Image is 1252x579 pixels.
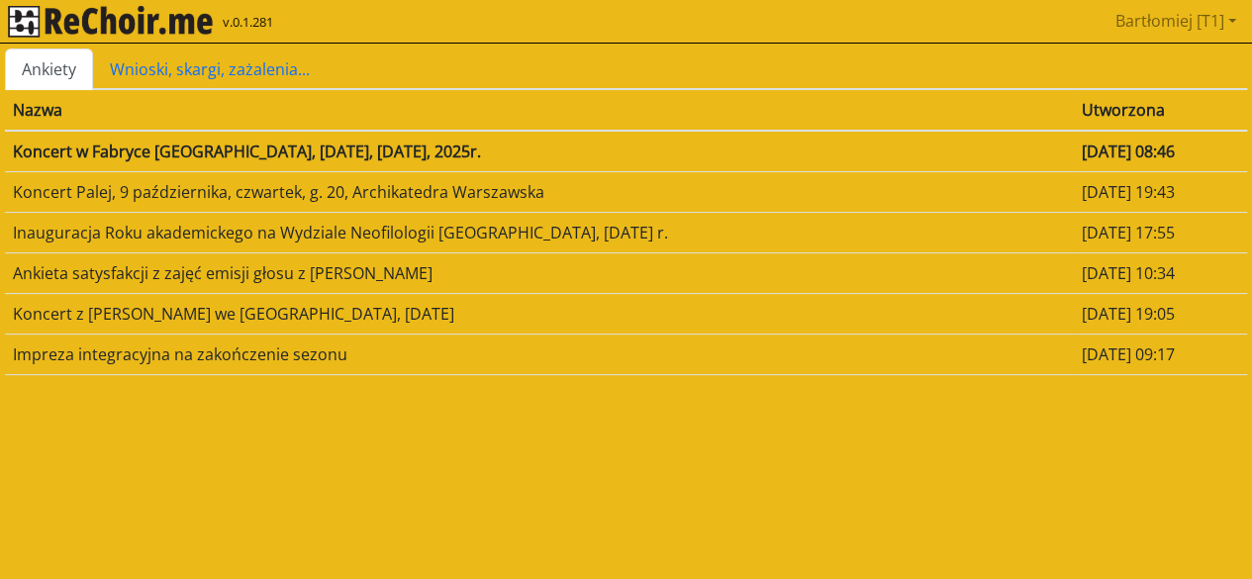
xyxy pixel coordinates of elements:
[5,48,93,90] a: Ankiety
[13,98,1066,122] div: Nazwa
[5,252,1074,293] td: Ankieta satysfakcji z zajęć emisji głosu z [PERSON_NAME]
[1082,98,1239,122] div: Utworzona
[1074,212,1247,252] td: [DATE] 17:55
[5,293,1074,334] td: Koncert z [PERSON_NAME] we [GEOGRAPHIC_DATA], [DATE]
[1108,1,1244,41] a: Bartłomiej [T1]
[5,334,1074,374] td: Impreza integracyjna na zakończenie sezonu
[1074,293,1247,334] td: [DATE] 19:05
[223,13,273,33] span: v.0.1.281
[5,171,1074,212] td: Koncert Palej, 9 października, czwartek, g. 20, Archikatedra Warszawska
[93,48,327,90] a: Wnioski, skargi, zażalenia...
[5,131,1074,172] td: Koncert w Fabryce [GEOGRAPHIC_DATA], [DATE], [DATE], 2025r.
[5,212,1074,252] td: Inauguracja Roku akademickego na Wydziale Neofilologii [GEOGRAPHIC_DATA], [DATE] r.
[1074,171,1247,212] td: [DATE] 19:43
[1074,334,1247,374] td: [DATE] 09:17
[1074,131,1247,172] td: [DATE] 08:46
[1074,252,1247,293] td: [DATE] 10:34
[8,6,213,38] img: rekłajer mi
